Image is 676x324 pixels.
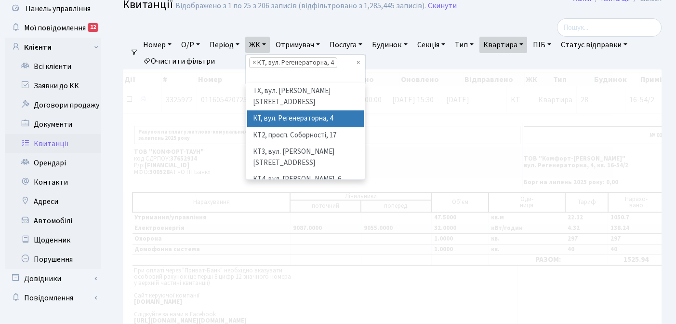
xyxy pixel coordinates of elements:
[326,37,366,53] a: Послуга
[5,192,101,211] a: Адреси
[368,37,411,53] a: Будинок
[247,127,364,144] li: КТ2, просп. Соборності, 17
[557,37,631,53] a: Статус відправки
[5,115,101,134] a: Документи
[529,37,555,53] a: ПІБ
[26,3,91,14] span: Панель управління
[357,58,360,67] span: Видалити всі елементи
[5,173,101,192] a: Контакти
[247,83,364,110] li: ТХ, вул. [PERSON_NAME][STREET_ADDRESS]
[557,18,662,37] input: Пошук...
[479,37,527,53] a: Квартира
[5,288,101,308] a: Повідомлення
[249,57,337,68] li: КТ, вул. Регенераторна, 4
[5,134,101,153] a: Квитанції
[5,18,101,38] a: Мої повідомлення12
[5,76,101,95] a: Заявки до КК
[88,23,98,32] div: 12
[177,37,204,53] a: О/Р
[5,95,101,115] a: Договори продажу
[5,211,101,230] a: Автомобілі
[245,37,270,53] a: ЖК
[5,57,101,76] a: Всі клієнти
[5,250,101,269] a: Порушення
[175,1,426,11] div: Відображено з 1 по 25 з 206 записів (відфільтровано з 1,285,445 записів).
[139,53,219,69] a: Очистити фільтри
[5,269,101,288] a: Довідники
[139,37,175,53] a: Номер
[247,171,364,188] li: КТ4, вул. [PERSON_NAME], 6
[5,230,101,250] a: Щоденник
[5,38,101,57] a: Клієнти
[24,23,86,33] span: Мої повідомлення
[428,1,457,11] a: Скинути
[252,58,256,67] span: ×
[451,37,477,53] a: Тип
[413,37,449,53] a: Секція
[272,37,324,53] a: Отримувач
[206,37,243,53] a: Період
[247,110,364,127] li: КТ, вул. Регенераторна, 4
[247,144,364,171] li: КТ3, вул. [PERSON_NAME][STREET_ADDRESS]
[5,153,101,173] a: Орендарі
